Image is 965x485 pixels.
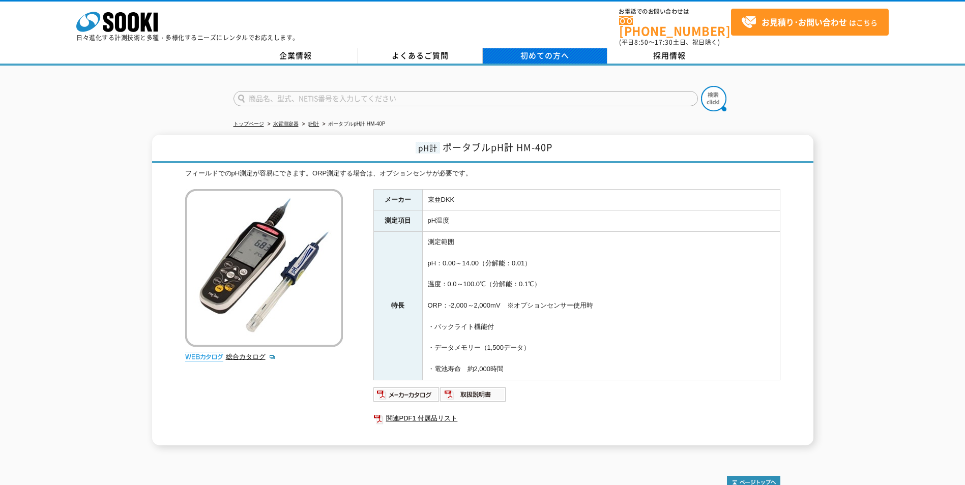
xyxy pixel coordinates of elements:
[185,352,223,362] img: webカタログ
[422,232,780,380] td: 測定範囲 pH：0.00～14.00（分解能：0.01） 温度：0.0～100.0℃（分解能：0.1℃） ORP：-2,000～2,000mV ※オプションセンサー使用時 ・バックライト機能付 ...
[185,168,780,179] div: フィールドでのpH測定が容易にできます。ORP測定する場合は、オプションセンサが必要です。
[619,38,720,47] span: (平日 ～ 土日、祝日除く)
[741,15,878,30] span: はこちら
[373,412,780,425] a: 関連PDF1 付属品リスト
[76,35,299,41] p: 日々進化する計測技術と多種・多様化するニーズにレンタルでお応えします。
[443,140,552,154] span: ポータブルpH計 HM-40P
[308,121,319,127] a: pH計
[607,48,732,64] a: 採用情報
[226,353,276,360] a: 総合カタログ
[619,16,731,37] a: [PHONE_NUMBER]
[731,9,889,36] a: お見積り･お問い合わせはこちら
[233,91,698,106] input: 商品名、型式、NETIS番号を入力してください
[701,86,726,111] img: btn_search.png
[483,48,607,64] a: 初めての方へ
[619,9,731,15] span: お電話でのお問い合わせは
[233,48,358,64] a: 企業情報
[422,189,780,210] td: 東亜DKK
[233,121,264,127] a: トップページ
[520,50,569,61] span: 初めての方へ
[634,38,649,47] span: 8:50
[358,48,483,64] a: よくあるご質問
[373,386,440,403] img: メーカーカタログ
[422,210,780,232] td: pH温度
[373,232,422,380] th: 特長
[655,38,673,47] span: 17:30
[373,210,422,232] th: 測定項目
[440,393,507,401] a: 取扱説明書
[416,142,440,154] span: pH計
[373,189,422,210] th: メーカー
[320,119,385,130] li: ポータブルpH計 HM-40P
[273,121,299,127] a: 水質測定器
[185,189,343,347] img: ポータブルpH計 HM-40P
[373,393,440,401] a: メーカーカタログ
[762,16,847,28] strong: お見積り･お問い合わせ
[440,386,507,403] img: 取扱説明書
